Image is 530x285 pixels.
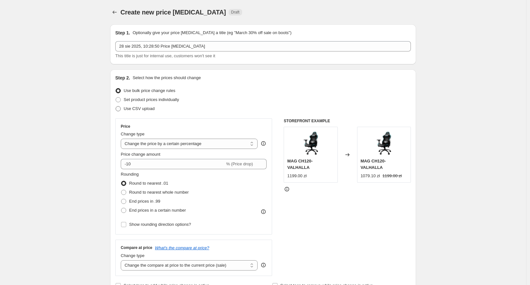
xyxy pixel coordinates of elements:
span: MAG CH120-VALHALLA [287,159,313,170]
span: Draft [231,10,240,15]
span: Change type [121,253,145,258]
div: 1079.10 zł [361,173,380,179]
h2: Step 2. [115,75,130,81]
div: help [260,140,267,147]
span: Show rounding direction options? [129,222,191,227]
input: -15 [121,159,225,169]
h3: Compare at price [121,245,152,250]
span: This title is just for internal use, customers won't see it [115,53,215,58]
input: 30% off holiday sale [115,41,411,51]
p: Optionally give your price [MEDICAL_DATA] a title (eg "March 30% off sale on boots") [133,30,291,36]
img: 1024_80x.png [371,130,397,156]
div: help [260,262,267,268]
span: MAG CH120-VALHALLA [361,159,386,170]
h6: STOREFRONT EXAMPLE [284,118,411,124]
span: End prices in .99 [129,199,160,204]
div: 1199.00 zł [287,173,307,179]
strike: 1199.00 zł [383,173,402,179]
button: What's the compare at price? [155,245,209,250]
span: End prices in a certain number [129,208,186,213]
span: Rounding [121,172,139,177]
span: Use bulk price change rules [124,88,175,93]
h2: Step 1. [115,30,130,36]
span: % (Price drop) [226,161,253,166]
button: Price change jobs [110,8,119,17]
h3: Price [121,124,130,129]
span: Set product prices individually [124,97,179,102]
p: Select how the prices should change [133,75,201,81]
span: Use CSV upload [124,106,155,111]
span: Round to nearest .01 [129,181,168,186]
img: 1024_80x.png [298,130,324,156]
span: Create new price [MEDICAL_DATA] [120,9,226,16]
span: Round to nearest whole number [129,190,189,195]
span: Change type [121,132,145,136]
span: Price change amount [121,152,160,157]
